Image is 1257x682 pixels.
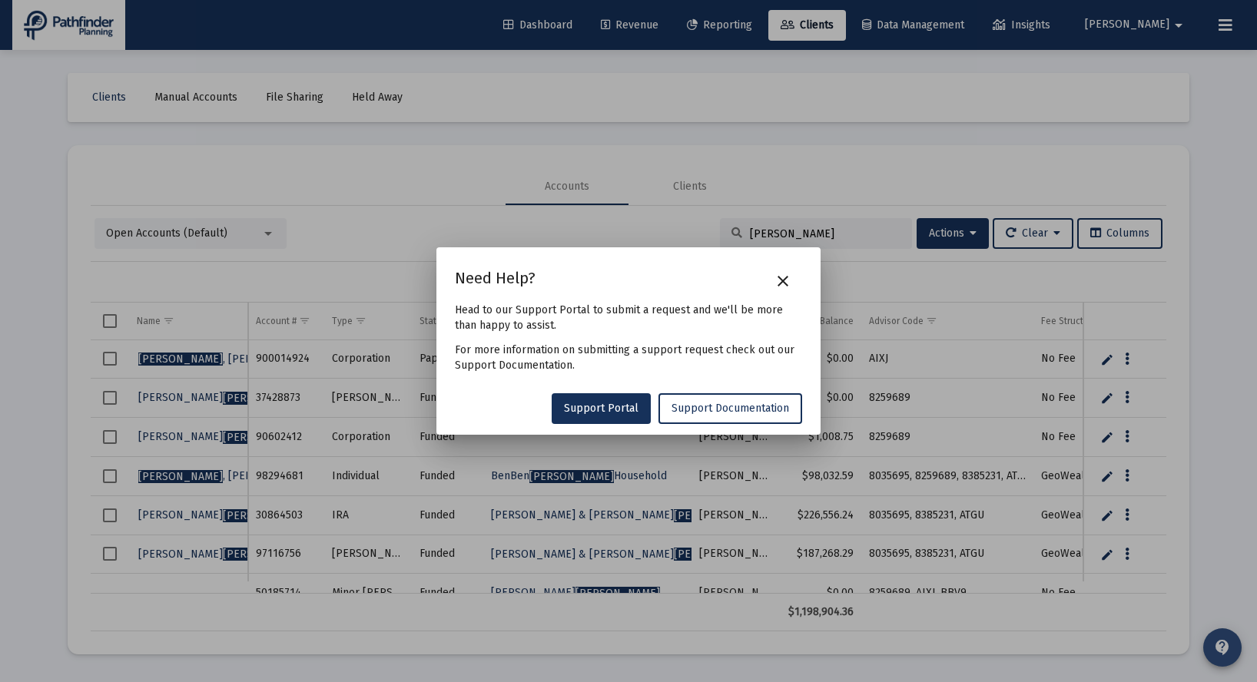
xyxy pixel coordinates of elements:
a: Support Portal [552,393,651,424]
p: For more information on submitting a support request check out our Support Documentation. [455,343,802,373]
span: Support Documentation [672,402,789,415]
span: Support Portal [564,402,638,415]
a: Support Documentation [658,393,802,424]
h2: Need Help? [455,266,536,290]
mat-icon: close [774,272,792,290]
p: Head to our Support Portal to submit a request and we'll be more than happy to assist. [455,303,802,333]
